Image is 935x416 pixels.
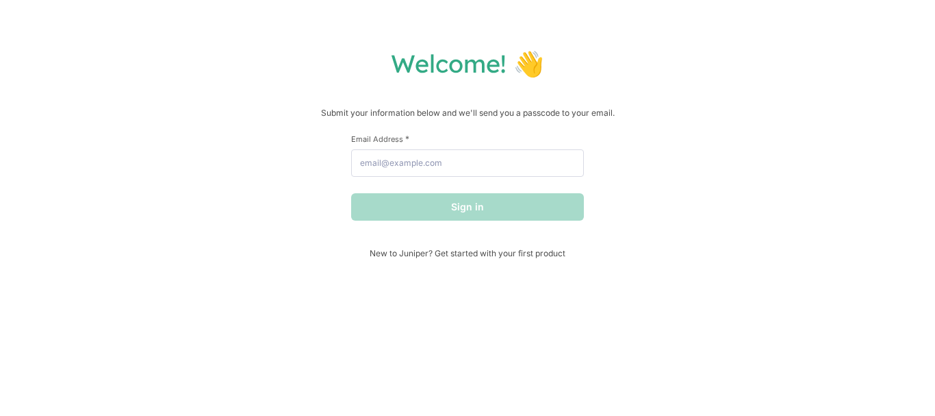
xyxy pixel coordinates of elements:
p: Submit your information below and we'll send you a passcode to your email. [14,106,921,120]
span: New to Juniper? Get started with your first product [351,248,584,258]
label: Email Address [351,134,584,144]
input: email@example.com [351,149,584,177]
span: This field is required. [405,134,409,144]
h1: Welcome! 👋 [14,48,921,79]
